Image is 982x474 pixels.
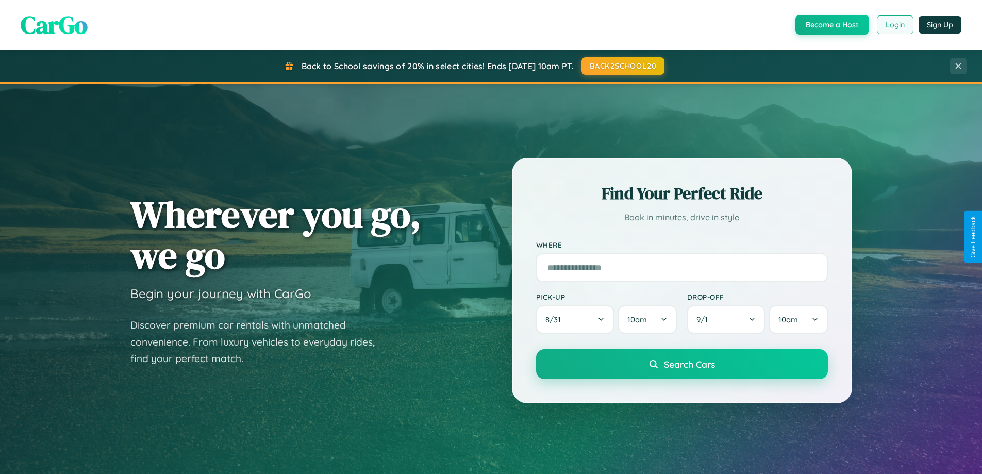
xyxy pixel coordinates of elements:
label: Drop-off [687,292,828,301]
div: Give Feedback [970,216,977,258]
p: Discover premium car rentals with unmatched convenience. From luxury vehicles to everyday rides, ... [130,317,388,367]
button: 10am [618,305,676,334]
button: Become a Host [795,15,869,35]
button: Search Cars [536,349,828,379]
span: Search Cars [664,358,715,370]
label: Where [536,240,828,249]
span: CarGo [21,8,88,42]
button: Login [877,15,913,34]
button: Sign Up [919,16,961,34]
h3: Begin your journey with CarGo [130,286,311,301]
label: Pick-up [536,292,677,301]
button: 8/31 [536,305,614,334]
h1: Wherever you go, we go [130,194,421,275]
span: 10am [778,315,798,324]
button: 9/1 [687,305,765,334]
h2: Find Your Perfect Ride [536,182,828,205]
span: Back to School savings of 20% in select cities! Ends [DATE] 10am PT. [302,61,574,71]
span: 10am [627,315,647,324]
span: 8 / 31 [545,315,566,324]
button: BACK2SCHOOL20 [581,57,664,75]
p: Book in minutes, drive in style [536,210,828,225]
span: 9 / 1 [696,315,713,324]
button: 10am [769,305,827,334]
